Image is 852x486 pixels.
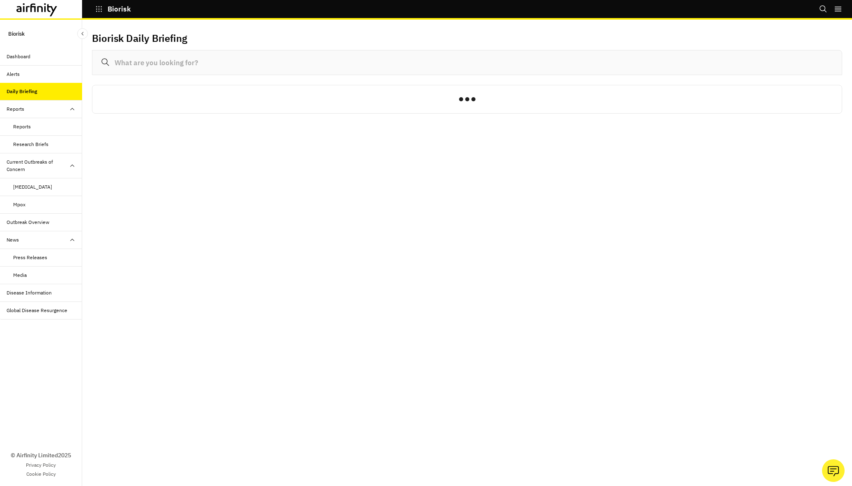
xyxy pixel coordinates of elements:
[7,219,49,226] div: Outbreak Overview
[7,53,30,60] div: Dashboard
[13,272,27,279] div: Media
[7,88,37,95] div: Daily Briefing
[7,307,67,314] div: Global Disease Resurgence
[26,470,56,478] a: Cookie Policy
[7,289,52,297] div: Disease Information
[92,32,187,44] h2: Biorisk Daily Briefing
[13,201,25,208] div: Mpox
[77,28,88,39] button: Close Sidebar
[819,2,827,16] button: Search
[7,236,19,244] div: News
[13,254,47,261] div: Press Releases
[26,461,56,469] a: Privacy Policy
[95,2,131,16] button: Biorisk
[8,26,25,41] p: Biorisk
[7,158,69,173] div: Current Outbreaks of Concern
[13,183,52,191] div: [MEDICAL_DATA]
[7,71,20,78] div: Alerts
[7,105,24,113] div: Reports
[822,459,845,482] button: Ask our analysts
[11,451,71,460] p: © Airfinity Limited 2025
[13,141,48,148] div: Research Briefs
[108,5,131,13] p: Biorisk
[92,50,842,75] input: What are you looking for?
[13,123,31,130] div: Reports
